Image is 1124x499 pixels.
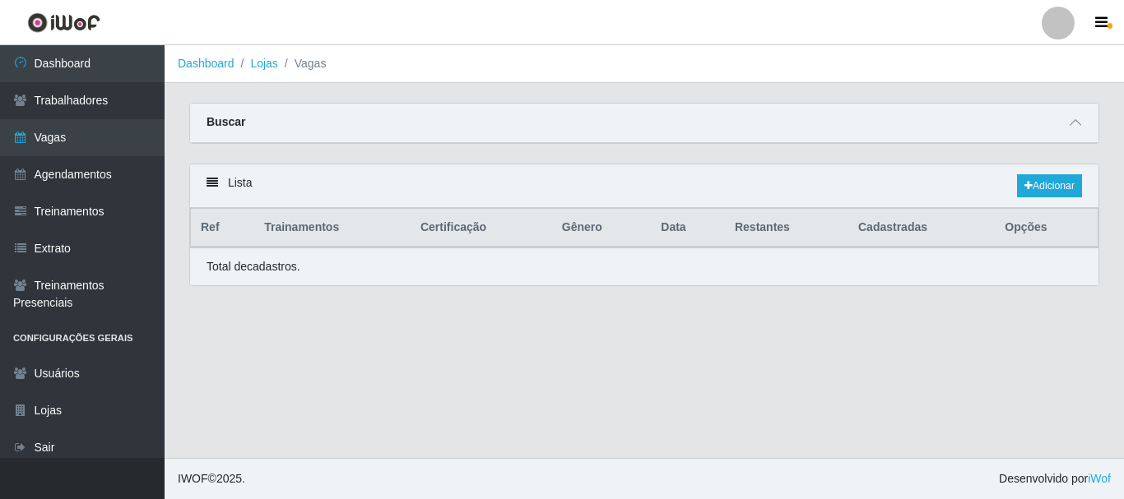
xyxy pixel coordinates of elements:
a: Adicionar [1017,174,1082,197]
strong: Buscar [207,115,245,128]
img: CoreUI Logo [27,12,100,33]
th: Ref [191,209,255,247]
div: Lista [190,164,1098,208]
span: IWOF [178,472,208,485]
a: Dashboard [178,57,235,70]
span: Desenvolvido por [999,470,1111,487]
th: Certificação [411,209,552,247]
th: Opções [995,209,1098,247]
th: Restantes [725,209,848,247]
th: Trainamentos [254,209,411,247]
a: Lojas [250,57,277,70]
nav: breadcrumb [165,45,1124,83]
th: Cadastradas [848,209,995,247]
th: Gênero [552,209,651,247]
span: © 2025 . [178,470,245,487]
li: Vagas [278,55,327,72]
p: Total de cadastros. [207,258,300,275]
th: Data [651,209,725,247]
a: iWof [1088,472,1111,485]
